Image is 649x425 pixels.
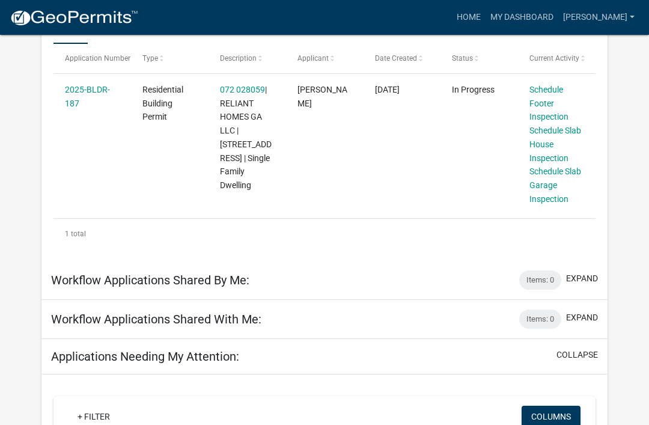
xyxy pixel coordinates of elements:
[142,54,158,63] span: Type
[452,6,486,29] a: Home
[566,272,598,285] button: expand
[209,44,286,73] datatable-header-cell: Description
[131,44,209,73] datatable-header-cell: Type
[53,219,596,249] div: 1 total
[529,54,579,63] span: Current Activity
[297,54,329,63] span: Applicant
[529,167,581,204] a: Schedule Slab Garage Inspection
[53,44,131,73] datatable-header-cell: Application Number
[529,126,581,163] a: Schedule Slab House Inspection
[220,85,265,94] a: 072 028059
[452,85,495,94] span: In Progress
[142,85,183,122] span: Residential Building Permit
[519,271,561,290] div: Items: 0
[518,44,596,73] datatable-header-cell: Current Activity
[556,349,598,361] button: collapse
[297,85,347,108] span: Melinda Landrum
[558,6,639,29] a: [PERSON_NAME]
[440,44,518,73] datatable-header-cell: Status
[452,54,473,63] span: Status
[529,85,568,122] a: Schedule Footer Inspection
[375,85,400,94] span: 06/19/2025
[65,54,130,63] span: Application Number
[519,310,561,329] div: Items: 0
[220,54,257,63] span: Description
[486,6,558,29] a: My Dashboard
[51,349,239,364] h5: Applications Needing My Attention:
[51,273,249,287] h5: Workflow Applications Shared By Me:
[363,44,440,73] datatable-header-cell: Date Created
[65,85,110,108] a: 2025-BLDR-187
[566,311,598,324] button: expand
[220,85,272,190] span: 072 028059 | RELIANT HOMES GA LLC | 121 HARMONY FARMS ORCHARD | Single Family Dwelling
[375,54,417,63] span: Date Created
[51,312,261,326] h5: Workflow Applications Shared With Me:
[286,44,364,73] datatable-header-cell: Applicant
